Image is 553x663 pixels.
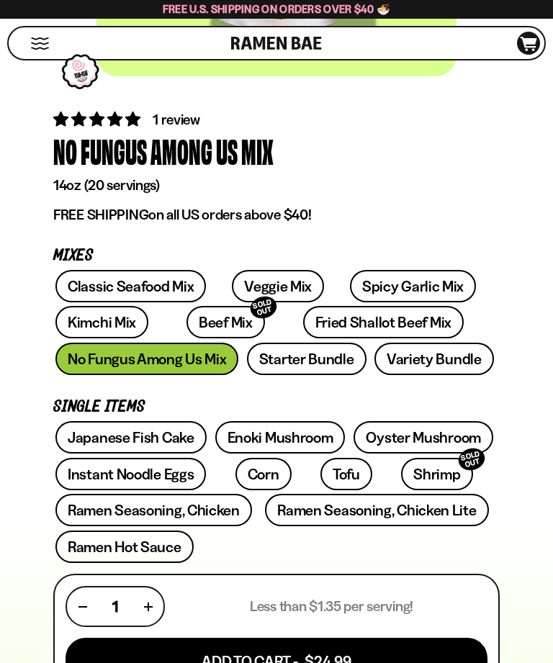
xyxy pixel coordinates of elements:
[55,458,206,490] a: Instant Noodle Eggs
[248,294,279,322] div: SOLD OUT
[216,130,238,173] div: Us
[55,306,148,338] a: Kimchi Mix
[250,597,413,615] p: Less than $1.35 per serving!
[247,343,367,375] a: Starter Bundle
[55,494,252,526] a: Ramen Seasoning, Chicken
[30,37,50,50] button: Mobile Menu Trigger
[55,531,194,563] a: Ramen Hot Sauce
[374,343,494,375] a: Variety Bundle
[401,458,472,490] a: ShrimpSOLD OUT
[320,458,372,490] a: Tofu
[265,494,488,526] a: Ramen Seasoning, Chicken Lite
[81,130,147,173] div: Fungus
[350,270,476,302] a: Spicy Garlic Mix
[241,130,274,173] div: Mix
[55,270,206,302] a: Classic Seafood Mix
[163,2,391,16] span: Free U.S. Shipping on Orders over $40 🍜
[150,130,212,173] div: Among
[354,421,493,454] a: Oyster Mushroom
[456,445,487,473] div: SOLD OUT
[53,206,148,223] strong: FREE SHIPPING
[153,111,200,128] span: 1 review
[112,597,118,615] span: 1
[53,176,500,194] p: 14oz (20 servings)
[303,306,464,338] a: Fried Shallot Beef Mix
[55,421,207,454] a: Japanese Fish Cake
[235,458,292,490] a: Corn
[53,110,143,128] span: 5.00 stars
[53,249,500,263] p: Mixes
[186,306,265,338] a: Beef MixSOLD OUT
[215,421,346,454] a: Enoki Mushroom
[53,206,500,224] p: on all US orders above $40!
[232,270,324,302] a: Veggie Mix
[53,130,77,173] div: No
[53,400,500,414] p: Single Items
